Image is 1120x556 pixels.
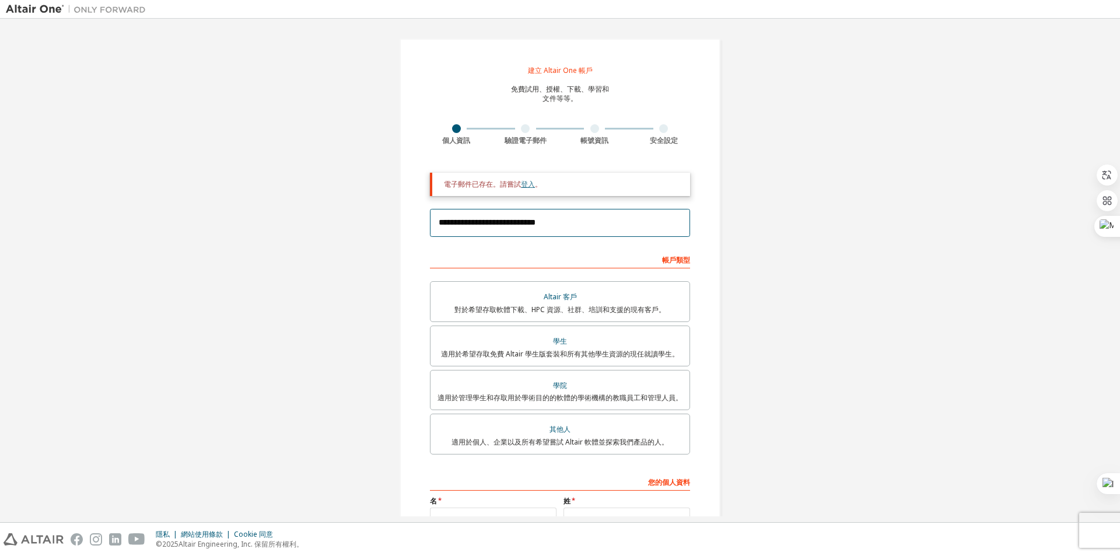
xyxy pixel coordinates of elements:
[553,336,567,346] font: 學生
[90,533,102,545] img: instagram.svg
[528,65,593,75] font: 建立 Altair One 帳戶
[437,393,682,403] font: 適用於管理學生和存取用於學術目的的軟體的學術機構的教職員工和管理人員。
[128,533,145,545] img: youtube.svg
[156,539,162,549] font: ©
[544,292,577,302] font: Altair 客戶
[452,437,668,447] font: 適用於個人、企業以及所有希望嘗試 Altair 軟體並探索我們產品的人。
[430,496,437,506] font: 名
[648,477,690,487] font: 您的個人資料
[454,305,666,314] font: 對於希望存取軟體下載、HPC 資源、社群、培訓和支援的現有客戶。
[535,179,542,189] font: 。
[109,533,121,545] img: linkedin.svg
[549,424,570,434] font: 其他人
[234,529,273,539] font: Cookie 同意
[542,93,577,103] font: 文件等等。
[3,533,64,545] img: altair_logo.svg
[580,135,608,145] font: 帳號資訊
[505,135,547,145] font: 驗證電子郵件
[441,349,679,359] font: 適用於希望存取免費 Altair 學生版套裝和所有其他學生資源的現任就讀學生。
[156,529,170,539] font: 隱私
[662,255,690,265] font: 帳戶類型
[563,496,570,506] font: 姓
[178,539,303,549] font: Altair Engineering, Inc. 保留所有權利。
[650,135,678,145] font: 安全設定
[521,179,535,189] a: 登入
[444,179,521,189] font: 電子郵件已存在。請嘗試
[553,380,567,390] font: 學院
[511,84,609,94] font: 免費試用、授權、下載、學習和
[71,533,83,545] img: facebook.svg
[6,4,152,15] img: 牽牛星一號
[181,529,223,539] font: 網站使用條款
[442,135,470,145] font: 個人資訊
[162,539,178,549] font: 2025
